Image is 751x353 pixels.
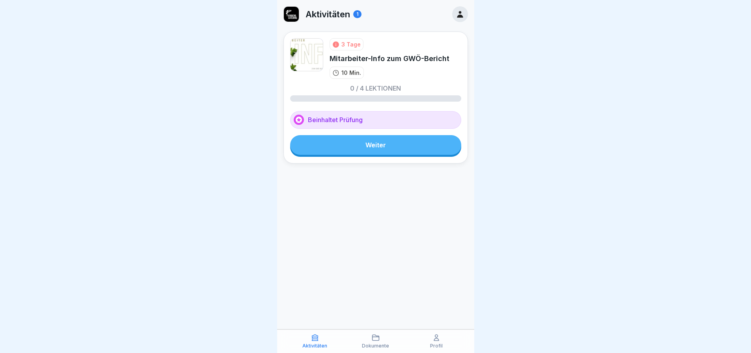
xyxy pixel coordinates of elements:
p: Aktivitäten [302,343,327,349]
p: 0 / 4 Lektionen [350,85,401,91]
p: Dokumente [362,343,389,349]
p: Aktivitäten [306,9,350,19]
div: Mitarbeiter-Info zum GWÖ-Bericht [330,54,449,63]
div: Beinhaltet Prüfung [290,111,461,129]
div: 3 Tage [341,40,361,48]
a: Weiter [290,135,461,155]
div: 1 [353,10,362,18]
img: cbgah4ktzd3wiqnyiue5lell.png [290,38,323,71]
p: Profil [430,343,443,349]
p: 10 Min. [341,69,361,77]
img: ewxb9rjzulw9ace2na8lwzf2.png [284,7,299,22]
